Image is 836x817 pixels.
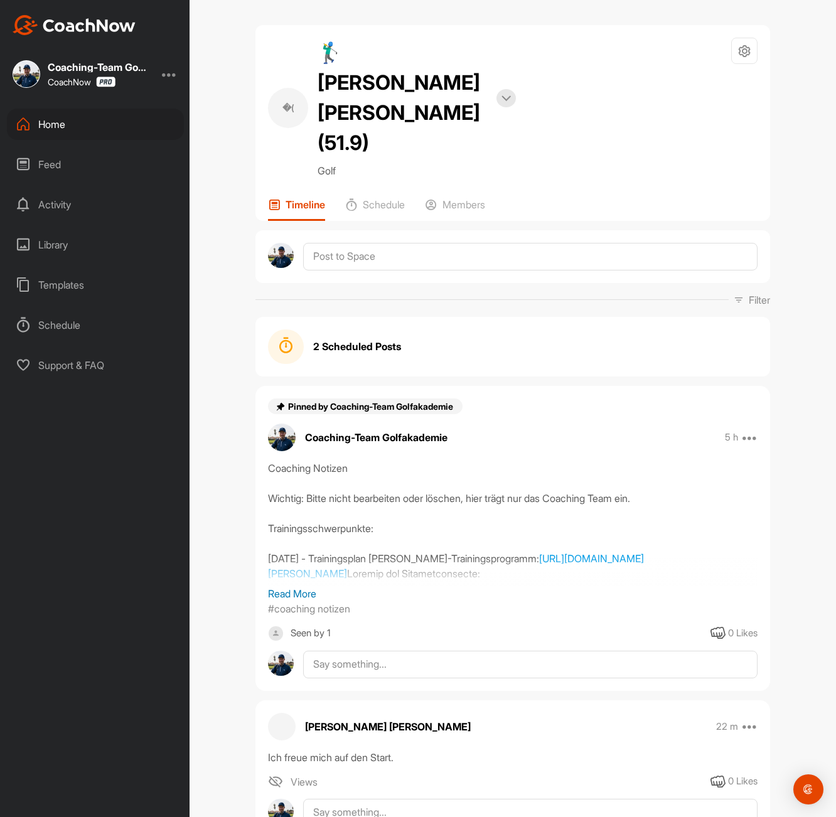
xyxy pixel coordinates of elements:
div: CoachNow [48,77,115,87]
p: Filter [749,292,770,307]
h2: 🏌‍♂ [PERSON_NAME] [PERSON_NAME] (51.9) [318,38,487,158]
div: Library [7,229,184,260]
p: Read More [268,586,758,601]
div: Activity [7,189,184,220]
div: 0 Likes [728,774,758,789]
div: Coaching-Team Golfakademie [48,62,148,72]
img: square_default-ef6cabf814de5a2bf16c804365e32c732080f9872bdf737d349900a9daf73cf9.png [268,626,284,641]
img: arrow-down [501,95,511,102]
img: icon [268,774,283,789]
img: pin [276,402,286,412]
img: avatar [268,651,294,676]
p: #coaching notizen [268,601,350,616]
p: Coaching-Team Golfakademie [305,430,447,445]
p: 22 m [716,720,738,733]
img: square_76f96ec4196c1962453f0fa417d3756b.jpg [13,60,40,88]
div: Open Intercom Messenger [793,774,823,804]
strong: 2 Scheduled Posts [313,339,401,354]
div: Coaching Notizen Wichtig: Bitte nicht bearbeiten oder löschen, hier trägt nur das Coaching Team e... [268,461,758,586]
img: avatar [268,243,294,269]
div: Home [7,109,184,140]
div: Templates [7,269,184,301]
span: Pinned by Coaching-Team Golfakademie [288,401,455,412]
div: Ich freue mich auf den Start. [268,750,758,765]
div: 0 Likes [728,626,758,641]
p: Schedule [363,198,405,211]
img: avatar [268,424,296,451]
img: CoachNow Pro [96,77,115,87]
p: [PERSON_NAME] [PERSON_NAME] [305,719,471,734]
img: CoachNow [13,15,136,35]
div: Support & FAQ [7,350,184,381]
div: Schedule [7,309,184,341]
p: Members [442,198,485,211]
p: 5 h [725,431,738,444]
div: �( [268,88,308,128]
span: Views [291,774,318,789]
p: Golf [318,163,516,178]
div: Feed [7,149,184,180]
div: Seen by 1 [291,626,331,641]
p: Timeline [286,198,325,211]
